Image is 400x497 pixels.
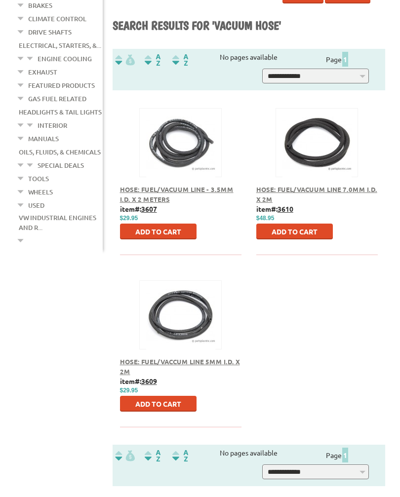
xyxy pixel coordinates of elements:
[120,185,234,203] a: Hose: Fuel/Vacuum Line - 3.5mm I.D. x 2 meters
[141,377,157,385] u: 3609
[143,450,162,461] img: Sort by Headline
[38,119,67,132] a: Interior
[28,79,95,92] a: Featured Products
[293,52,382,67] div: Page
[120,224,197,239] button: Add to Cart
[135,227,181,236] span: Add to Cart
[120,377,157,385] b: item#:
[272,227,318,236] span: Add to Cart
[204,52,293,62] div: No pages available
[204,448,293,458] div: No pages available
[135,399,181,408] span: Add to Cart
[342,52,348,67] span: 1
[143,54,162,66] img: Sort by Headline
[28,92,86,105] a: Gas Fuel Related
[170,450,190,461] img: Sort by Sales Rank
[28,186,53,198] a: Wheels
[115,54,135,66] img: filterpricelow.svg
[120,396,197,412] button: Add to Cart
[19,146,101,158] a: Oils, Fluids, & Chemicals
[28,26,72,38] a: Drive Shafts
[256,224,333,239] button: Add to Cart
[28,66,57,78] a: Exhaust
[28,199,44,212] a: Used
[38,159,84,172] a: Special Deals
[170,54,190,66] img: Sort by Sales Rank
[28,172,49,185] a: Tools
[256,204,293,213] b: item#:
[19,39,101,52] a: Electrical, Starters, &...
[120,204,157,213] b: item#:
[256,215,275,222] span: $48.95
[120,215,138,222] span: $29.95
[28,12,86,25] a: Climate Control
[120,387,138,394] span: $29.95
[141,204,157,213] u: 3607
[278,204,293,213] u: 3610
[19,106,102,118] a: Headlights & Tail Lights
[113,18,386,34] h1: Search results for 'Vacuum hose'
[19,211,96,234] a: VW Industrial Engines and R...
[115,450,135,461] img: filterpricelow.svg
[120,357,240,376] a: Hose: Fuel/Vaccum Line 5mm I.D. x 2m
[38,52,92,65] a: Engine Cooling
[256,185,377,203] a: Hose: Fuel/Vacuum Line 7.0mm I.D. x 2m
[28,132,59,145] a: Manuals
[342,448,348,462] span: 1
[293,448,382,462] div: Page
